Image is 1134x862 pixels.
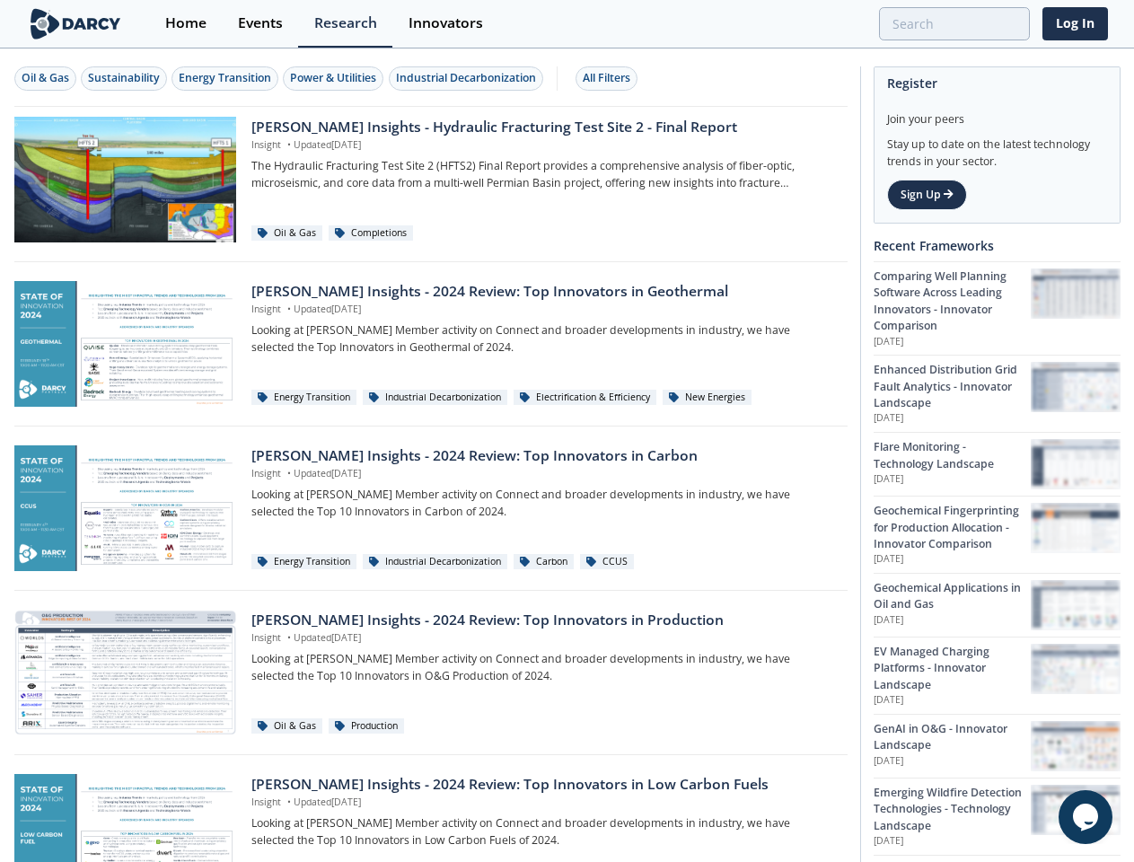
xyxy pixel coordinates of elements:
[874,261,1121,355] a: Comparing Well Planning Software Across Leading Innovators - Innovator Comparison [DATE] Comparin...
[251,281,834,303] div: [PERSON_NAME] Insights - 2024 Review: Top Innovators in Geothermal
[251,651,834,684] p: Looking at [PERSON_NAME] Member activity on Connect and broader developments in industry, we have...
[874,230,1121,261] div: Recent Frameworks
[251,445,834,467] div: [PERSON_NAME] Insights - 2024 Review: Top Innovators in Carbon
[874,644,1031,693] div: EV Managed Charging Platforms - Innovator Landscape
[314,16,377,31] div: Research
[409,16,483,31] div: Innovators
[179,70,271,86] div: Energy Transition
[874,580,1031,613] div: Geochemical Applications in Oil and Gas
[171,66,278,91] button: Energy Transition
[14,281,848,407] a: Darcy Insights - 2024 Review: Top Innovators in Geothermal preview [PERSON_NAME] Insights - 2024 ...
[874,834,1031,849] p: [DATE]
[251,631,834,646] p: Insight Updated [DATE]
[284,631,294,644] span: •
[879,7,1030,40] input: Advanced Search
[514,554,574,570] div: Carbon
[251,390,356,406] div: Energy Transition
[576,66,637,91] button: All Filters
[887,180,967,210] a: Sign Up
[27,8,125,40] img: logo-wide.svg
[238,16,283,31] div: Events
[251,303,834,317] p: Insight Updated [DATE]
[88,70,160,86] div: Sustainability
[874,573,1121,637] a: Geochemical Applications in Oil and Gas [DATE] Geochemical Applications in Oil and Gas preview
[583,70,630,86] div: All Filters
[874,693,1031,708] p: [DATE]
[284,303,294,315] span: •
[887,128,1107,170] div: Stay up to date on the latest technology trends in your sector.
[874,268,1031,335] div: Comparing Well Planning Software Across Leading Innovators - Innovator Comparison
[14,610,848,735] a: Darcy Insights - 2024 Review: Top Innovators in Production preview [PERSON_NAME] Insights - 2024 ...
[396,70,536,86] div: Industrial Decarbonization
[284,138,294,151] span: •
[329,225,413,242] div: Completions
[363,390,507,406] div: Industrial Decarbonization
[284,796,294,808] span: •
[389,66,543,91] button: Industrial Decarbonization
[14,445,848,571] a: Darcy Insights - 2024 Review: Top Innovators in Carbon preview [PERSON_NAME] Insights - 2024 Revi...
[251,610,834,631] div: [PERSON_NAME] Insights - 2024 Review: Top Innovators in Production
[874,439,1031,472] div: Flare Monitoring - Technology Landscape
[251,796,834,810] p: Insight Updated [DATE]
[874,778,1121,855] a: Emerging Wildfire Detection Technologies - Technology Landscape [DATE] Emerging Wildfire Detectio...
[874,411,1031,426] p: [DATE]
[329,718,404,734] div: Production
[874,362,1031,411] div: Enhanced Distribution Grid Fault Analytics - Innovator Landscape
[874,613,1031,628] p: [DATE]
[22,70,69,86] div: Oil & Gas
[874,552,1031,567] p: [DATE]
[874,785,1031,834] div: Emerging Wildfire Detection Technologies - Technology Landscape
[514,390,656,406] div: Electrification & Efficiency
[887,99,1107,128] div: Join your peers
[887,67,1107,99] div: Register
[251,467,834,481] p: Insight Updated [DATE]
[251,718,322,734] div: Oil & Gas
[874,721,1031,754] div: GenAI in O&G - Innovator Landscape
[290,70,376,86] div: Power & Utilities
[14,117,848,242] a: Darcy Insights - Hydraulic Fracturing Test Site 2 - Final Report preview [PERSON_NAME] Insights -...
[874,472,1031,487] p: [DATE]
[81,66,167,91] button: Sustainability
[251,117,834,138] div: [PERSON_NAME] Insights - Hydraulic Fracturing Test Site 2 - Final Report
[874,503,1031,552] div: Geochemical Fingerprinting for Production Allocation - Innovator Comparison
[251,322,834,356] p: Looking at [PERSON_NAME] Member activity on Connect and broader developments in industry, we have...
[251,487,834,520] p: Looking at [PERSON_NAME] Member activity on Connect and broader developments in industry, we have...
[1059,790,1116,844] iframe: chat widget
[874,335,1031,349] p: [DATE]
[251,225,322,242] div: Oil & Gas
[874,754,1031,769] p: [DATE]
[251,815,834,849] p: Looking at [PERSON_NAME] Member activity on Connect and broader developments in industry, we have...
[284,467,294,479] span: •
[363,554,507,570] div: Industrial Decarbonization
[251,554,356,570] div: Energy Transition
[874,637,1121,714] a: EV Managed Charging Platforms - Innovator Landscape [DATE] EV Managed Charging Platforms - Innova...
[580,554,634,570] div: CCUS
[14,66,76,91] button: Oil & Gas
[874,714,1121,778] a: GenAI in O&G - Innovator Landscape [DATE] GenAI in O&G - Innovator Landscape preview
[251,774,834,796] div: [PERSON_NAME] Insights - 2024 Review: Top Innovators in Low Carbon Fuels
[1042,7,1108,40] a: Log In
[874,496,1121,573] a: Geochemical Fingerprinting for Production Allocation - Innovator Comparison [DATE] Geochemical Fi...
[874,355,1121,432] a: Enhanced Distribution Grid Fault Analytics - Innovator Landscape [DATE] Enhanced Distribution Gri...
[251,138,834,153] p: Insight Updated [DATE]
[283,66,383,91] button: Power & Utilities
[251,158,834,191] p: The Hydraulic Fracturing Test Site 2 (HFTS2) Final Report provides a comprehensive analysis of fi...
[663,390,752,406] div: New Energies
[165,16,207,31] div: Home
[874,432,1121,496] a: Flare Monitoring - Technology Landscape [DATE] Flare Monitoring - Technology Landscape preview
